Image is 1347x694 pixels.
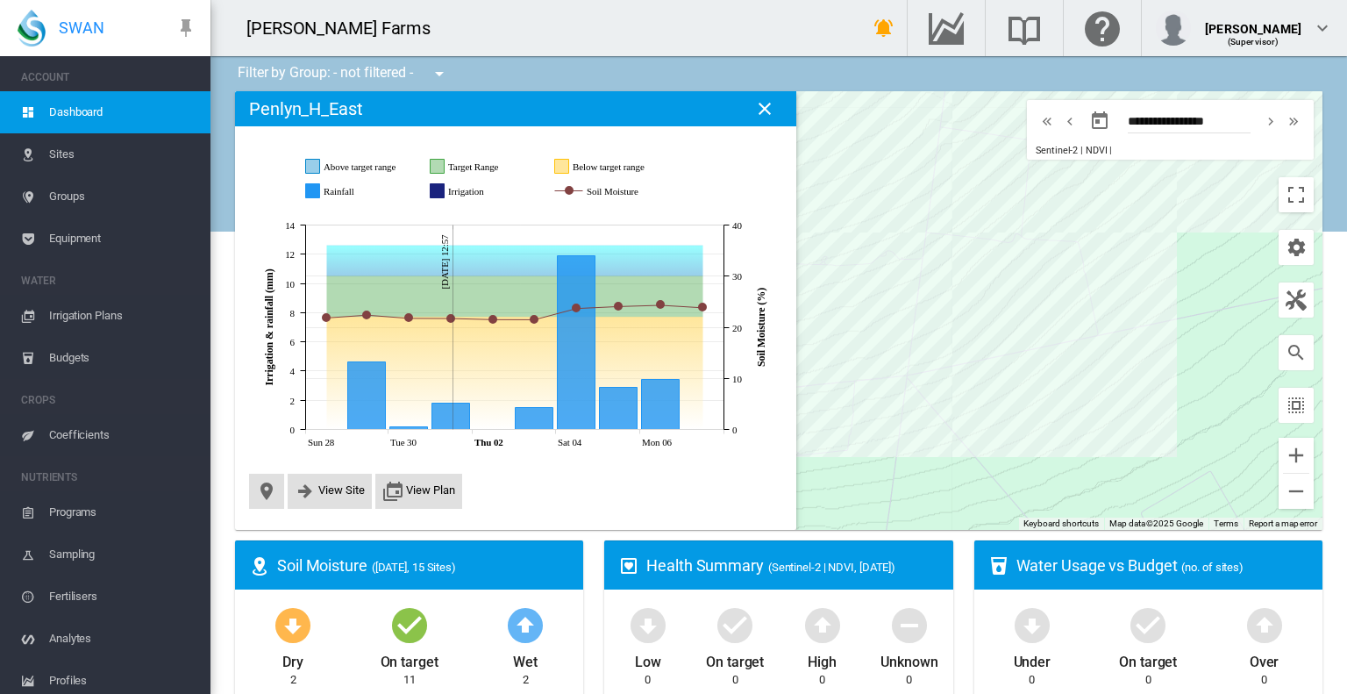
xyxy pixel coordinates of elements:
tspan: 30 [732,271,742,282]
span: Sites [49,133,196,175]
circle: Soil Moisture Oct 06, 2025 24.29597555743003 [657,301,664,308]
g: Soil Moisture [555,183,675,199]
button: Keyboard shortcuts [1023,518,1099,530]
md-icon: icon-arrow-up-bold-circle [1244,604,1286,646]
md-icon: icon-map-marker [256,481,277,502]
button: md-calendar [1082,104,1117,139]
img: profile.jpg [1156,11,1191,46]
div: Wet [513,646,538,672]
span: Programs [49,491,196,533]
span: (no. of sites) [1181,561,1244,574]
md-icon: Search the knowledge base [1003,18,1045,39]
md-icon: icon-checkbox-marked-circle [1127,604,1169,646]
tspan: 0 [732,425,738,435]
md-icon: Click here for help [1081,18,1123,39]
md-icon: icon-bell-ring [873,18,894,39]
span: ([DATE], 15 Sites) [372,561,456,574]
div: 0 [819,672,825,688]
g: Rainfall Oct 05, 2025 2.9 [600,388,638,430]
div: 2 [290,672,296,688]
md-icon: icon-pin [175,18,196,39]
md-icon: icon-minus-circle [888,604,930,646]
div: Dry [282,646,303,672]
div: Soil Moisture [277,554,569,576]
div: Water Usage vs Budget [1016,554,1308,576]
h2: Penlyn_H_East [249,98,363,119]
md-icon: icon-chevron-down [1312,18,1333,39]
div: On target [1119,646,1177,672]
div: 11 [403,672,416,688]
button: icon-chevron-left [1058,111,1081,132]
md-icon: icon-heart-box-outline [618,555,639,576]
span: (Sentinel-2 | NDVI, [DATE]) [768,561,895,574]
div: Over [1250,646,1279,672]
tspan: 10 [732,374,742,384]
g: Rainfall Oct 01, 2025 1.8 [432,404,470,430]
button: icon-arrow-right-bold View Site [295,481,365,502]
span: Sentinel-2 | NDVI [1036,145,1107,156]
button: icon-calendar-multiple View Plan [382,481,455,502]
md-icon: icon-arrow-right-bold [295,481,316,502]
tspan: Sun 28 [308,437,335,447]
button: icon-select-all [1279,388,1314,423]
div: [PERSON_NAME] Farms [246,16,446,40]
g: Rainfall Oct 06, 2025 3.4 [642,380,680,430]
span: View Plan [406,483,455,497]
button: icon-cog [1279,230,1314,265]
tspan: 0 [290,425,296,435]
span: ACCOUNT [21,63,196,91]
md-icon: icon-chevron-left [1060,111,1080,132]
span: Equipment [49,218,196,260]
span: Analytes [49,618,196,660]
div: Filter by Group: - not filtered - [224,56,462,91]
span: View Site [318,483,365,497]
div: 0 [1029,672,1035,688]
div: 0 [1261,672,1267,688]
span: SWAN [59,17,104,39]
circle: Soil Moisture Oct 05, 2025 24.049919557430034 [615,303,622,310]
tspan: Thu 02 [474,437,503,447]
md-icon: icon-arrow-down-bold-circle [1011,604,1053,646]
g: Target Range [431,159,537,175]
circle: Soil Moisture Sep 28, 2025 21.818615357430026 [323,314,330,321]
md-icon: icon-chevron-double-left [1037,111,1057,132]
button: Zoom out [1279,474,1314,509]
button: icon-menu-down [422,56,457,91]
circle: Soil Moisture Oct 03, 2025 21.47233495743003 [531,316,538,323]
tspan: Irrigation & rainfall (mm) [263,268,275,385]
button: Toggle fullscreen view [1279,177,1314,212]
div: On target [381,646,438,672]
div: 0 [645,672,651,688]
circle: Soil Moisture Sep 29, 2025 22.365367357430028 [363,311,370,318]
md-icon: icon-menu-down [429,63,450,84]
div: Health Summary [646,554,938,576]
div: [PERSON_NAME] [1205,13,1301,31]
g: Above target range [306,159,412,175]
g: Below target range [555,159,661,175]
md-icon: icon-magnify [1286,342,1307,363]
span: Map data ©2025 Google [1109,519,1203,528]
tspan: 14 [285,220,295,231]
tspan: Tue 30 [390,437,417,447]
tspan: Soil Moisture (%) [755,288,767,367]
span: Irrigation Plans [49,295,196,337]
div: Unknown [880,646,937,672]
md-icon: icon-select-all [1286,395,1307,416]
span: | [1109,145,1112,156]
span: Groups [49,175,196,218]
div: On target [706,646,764,672]
tspan: 4 [290,366,296,376]
md-icon: icon-chevron-right [1261,111,1280,132]
tspan: 6 [290,337,296,347]
button: Close [747,91,782,126]
g: Rainfall Oct 03, 2025 1.5 [516,408,553,430]
div: Under [1014,646,1051,672]
a: Terms [1214,519,1238,528]
span: Sampling [49,533,196,576]
tspan: Sat 04 [558,437,582,447]
circle: Soil Moisture Oct 01, 2025 21.70346815743003 [447,315,454,322]
tspan: 8 [290,308,296,318]
md-icon: Go to the Data Hub [925,18,967,39]
circle: Soil Moisture Oct 02, 2025 21.48818635743003 [489,316,496,323]
md-icon: icon-calendar-multiple [382,481,403,502]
